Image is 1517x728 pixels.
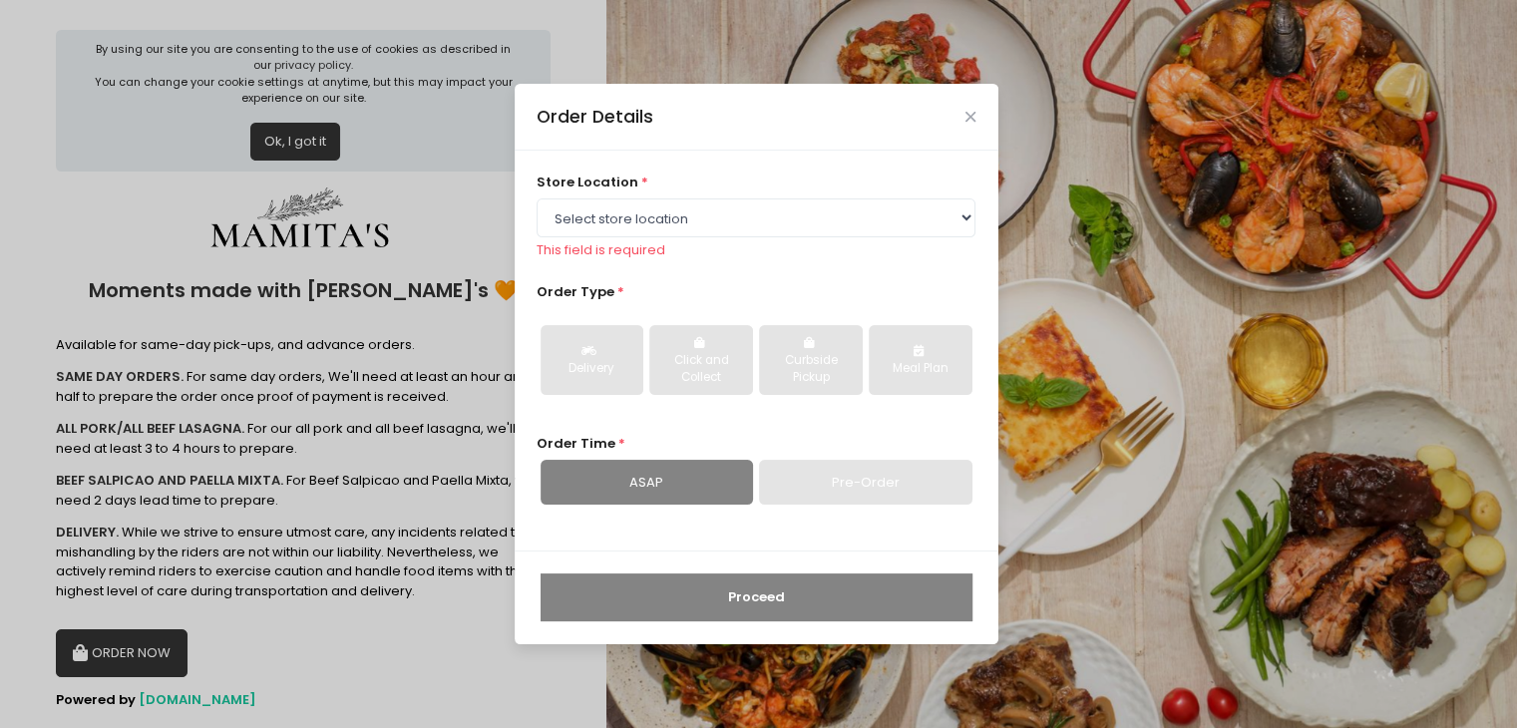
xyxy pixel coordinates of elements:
[537,434,615,453] span: Order Time
[759,325,862,395] button: Curbside Pickup
[541,325,643,395] button: Delivery
[663,352,738,387] div: Click and Collect
[869,325,971,395] button: Meal Plan
[773,352,848,387] div: Curbside Pickup
[965,112,975,122] button: Close
[537,282,614,301] span: Order Type
[537,173,638,191] span: store location
[555,360,629,378] div: Delivery
[537,240,975,260] div: This field is required
[541,573,972,621] button: Proceed
[883,360,957,378] div: Meal Plan
[649,325,752,395] button: Click and Collect
[537,104,653,130] div: Order Details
